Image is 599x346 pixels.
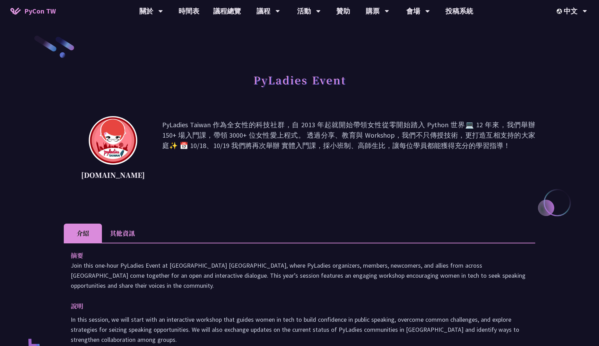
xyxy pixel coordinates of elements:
[64,224,102,243] li: 介紹
[3,2,63,20] a: PyCon TW
[89,116,137,165] img: pyladies.tw
[557,9,564,14] img: Locale Icon
[71,260,528,291] p: Join this one-hour PyLadies Event at [GEOGRAPHIC_DATA] [GEOGRAPHIC_DATA], where PyLadies organize...
[102,224,143,243] li: 其他資訊
[162,120,535,182] p: PyLadies Taiwan 作為全女性的科技社群，自 2013 年起就開始帶領女性從零開始踏入 Python 世界💻 12 年來，我們舉辦 150+ 場入門課，帶領 3000+ 位女性愛上程...
[253,69,346,90] h1: PyLadies Event
[71,250,514,260] p: 摘要
[71,301,514,311] p: 說明
[71,314,528,345] p: In this session, we will start with an interactive workshop that guides women in tech to build co...
[81,170,145,180] p: [DOMAIN_NAME]
[10,8,21,15] img: Home icon of PyCon TW 2025
[24,6,56,16] span: PyCon TW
